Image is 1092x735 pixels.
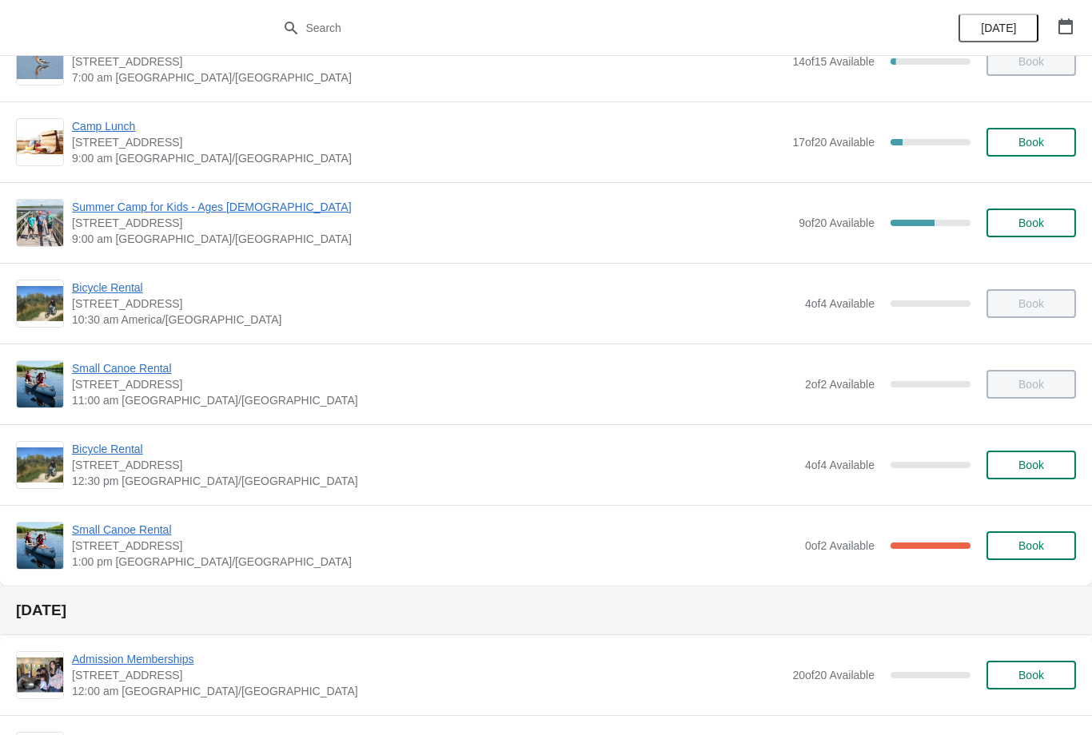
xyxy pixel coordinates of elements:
span: Book [1018,539,1044,552]
span: 9:00 am [GEOGRAPHIC_DATA]/[GEOGRAPHIC_DATA] [72,231,791,247]
span: 0 of 2 Available [805,539,875,552]
h2: [DATE] [16,602,1076,618]
span: 4 of 4 Available [805,297,875,310]
span: Admission Memberships [72,651,784,667]
img: Small Canoe Rental | 1 Snow Goose Bay, Stonewall, MB R0C 2Z0 | 11:00 am America/Winnipeg [17,361,63,407]
span: Book [1018,217,1044,229]
span: 14 of 15 Available [792,55,875,68]
span: 9 of 20 Available [799,217,875,229]
button: Book [986,661,1076,689]
span: Camp Lunch [72,118,784,134]
span: Small Canoe Rental [72,360,797,376]
span: 9:00 am [GEOGRAPHIC_DATA]/[GEOGRAPHIC_DATA] [72,150,784,166]
span: Small Canoe Rental [72,522,797,538]
span: 12:00 am [GEOGRAPHIC_DATA]/[GEOGRAPHIC_DATA] [72,683,784,699]
input: Search [305,14,819,42]
span: [DATE] [981,22,1016,34]
img: Admission Memberships | 1 Snow Goose Bay, Stonewall, MB R0C 2Z0 | 12:00 am America/Winnipeg [17,652,63,698]
span: 12:30 pm [GEOGRAPHIC_DATA]/[GEOGRAPHIC_DATA] [72,473,797,489]
span: 4 of 4 Available [805,459,875,471]
span: 11:00 am [GEOGRAPHIC_DATA]/[GEOGRAPHIC_DATA] [72,392,797,408]
span: [STREET_ADDRESS] [72,134,784,150]
span: 7:00 am [GEOGRAPHIC_DATA]/[GEOGRAPHIC_DATA] [72,70,784,85]
img: Summer Camp for Kids - Ages 6 to 9 | 1 Snow Goose Bay, Stonewall, MB R0C 2Z0 | 9:00 am America/Wi... [17,200,63,246]
span: 1:00 pm [GEOGRAPHIC_DATA]/[GEOGRAPHIC_DATA] [72,554,797,570]
span: Book [1018,669,1044,681]
span: Book [1018,136,1044,149]
span: 17 of 20 Available [792,136,875,149]
img: Bicycle Rental | 1 Snow Goose Bay, Stonewall, MB R0C 2Z0 | 12:30 pm America/Winnipeg [17,447,63,483]
span: [STREET_ADDRESS] [72,538,797,554]
span: [STREET_ADDRESS] [72,667,784,683]
img: Camp Lunch | 1 Snow Goose Bay, Stonewall, MB R0C 2Z0 | 9:00 am America/Winnipeg [17,130,63,154]
span: 2 of 2 Available [805,378,875,391]
button: [DATE] [958,14,1038,42]
img: Morning Birding Walk | 1 Snow Goose Bay, Stonewall, MB R0C 2Z0 | 7:00 am America/Winnipeg [17,44,63,78]
span: Bicycle Rental [72,441,797,457]
span: [STREET_ADDRESS] [72,457,797,473]
span: [STREET_ADDRESS] [72,54,784,70]
span: [STREET_ADDRESS] [72,376,797,392]
button: Book [986,128,1076,157]
img: Small Canoe Rental | 1 Snow Goose Bay, Stonewall, MB R0C 2Z0 | 1:00 pm America/Winnipeg [17,522,63,569]
button: Book [986,451,1076,479]
button: Book [986,209,1076,237]
span: 20 of 20 Available [792,669,875,681]
button: Book [986,531,1076,560]
span: [STREET_ADDRESS] [72,296,797,312]
span: Summer Camp for Kids - Ages [DEMOGRAPHIC_DATA] [72,199,791,215]
span: 10:30 am America/[GEOGRAPHIC_DATA] [72,312,797,328]
span: Bicycle Rental [72,280,797,296]
span: [STREET_ADDRESS] [72,215,791,231]
img: Bicycle Rental | 1 Snow Goose Bay, Stonewall, MB R0C 2Z0 | 10:30 am America/Winnipeg [17,286,63,321]
span: Book [1018,459,1044,471]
